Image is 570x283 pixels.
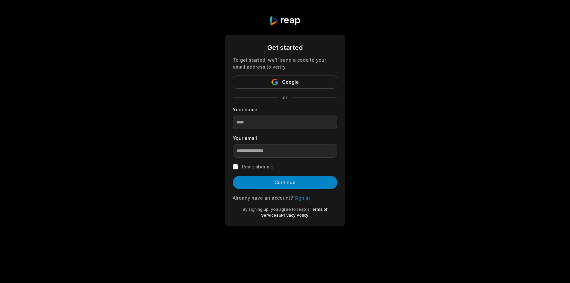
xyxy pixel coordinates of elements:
[233,195,293,201] span: Already have an account?
[242,163,273,171] label: Remember me
[308,213,309,218] span: .
[277,94,293,101] span: or
[243,207,310,212] span: By signing up, you agree to reap's
[281,213,308,218] a: Privacy Policy
[233,76,337,89] button: Google
[233,106,337,113] label: Your name
[233,135,337,141] label: Your email
[233,176,337,189] button: Continue
[282,78,299,86] span: Google
[278,213,281,218] span: &
[233,43,337,53] div: Get started
[233,56,337,70] div: To get started, we'll send a code to your email address to verify.
[269,16,300,26] img: reap
[294,195,310,201] a: Sign in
